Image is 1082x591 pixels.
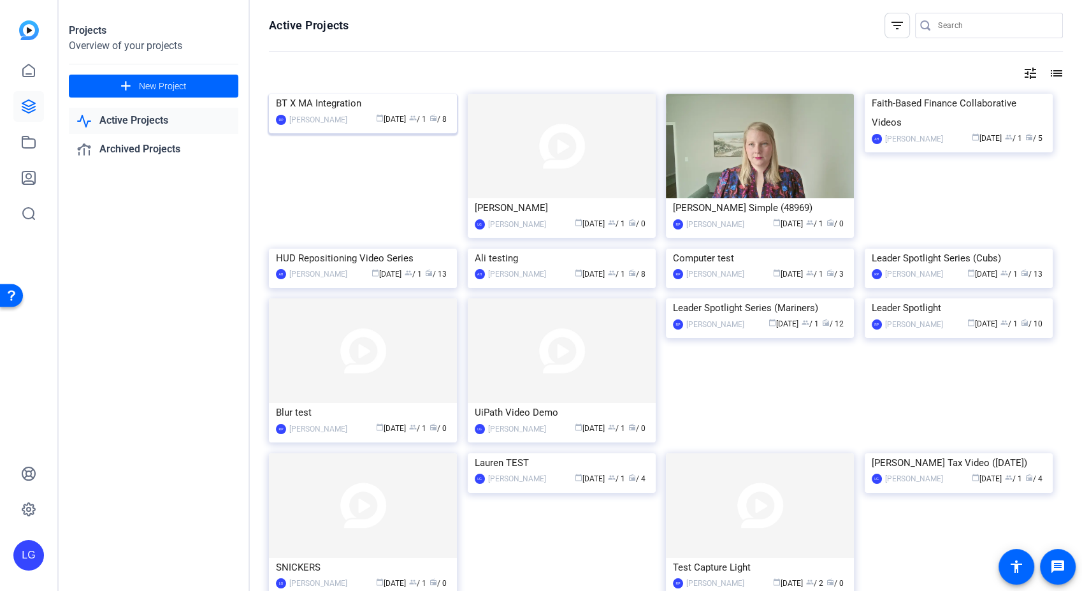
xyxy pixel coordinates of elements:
[276,249,450,268] div: HUD Repositioning Video Series
[429,423,437,431] span: radio
[475,249,649,268] div: Ali testing
[686,577,744,590] div: [PERSON_NAME]
[376,579,406,588] span: [DATE]
[289,113,347,126] div: [PERSON_NAME]
[972,474,1002,483] span: [DATE]
[822,319,830,326] span: radio
[673,249,847,268] div: Computer test
[673,269,683,279] div: RP
[768,319,798,328] span: [DATE]
[628,424,646,433] span: / 0
[575,269,582,277] span: calendar_today
[1021,269,1028,277] span: radio
[1025,133,1033,141] span: radio
[673,578,683,588] div: RP
[376,424,406,433] span: [DATE]
[885,133,943,145] div: [PERSON_NAME]
[276,424,286,434] div: RP
[276,94,450,113] div: BT X MA Integration
[890,18,905,33] mat-icon: filter_list
[872,269,882,279] div: RP
[885,268,943,281] div: [PERSON_NAME]
[885,318,943,331] div: [PERSON_NAME]
[429,424,447,433] span: / 0
[371,269,379,277] span: calendar_today
[575,219,605,228] span: [DATE]
[608,219,616,226] span: group
[376,114,384,122] span: calendar_today
[1000,269,1008,277] span: group
[806,270,823,279] span: / 1
[628,269,636,277] span: radio
[1023,66,1038,81] mat-icon: tune
[1050,559,1065,574] mat-icon: message
[773,578,781,586] span: calendar_today
[475,219,485,230] div: LG
[608,423,616,431] span: group
[608,474,625,483] span: / 1
[967,270,997,279] span: [DATE]
[608,269,616,277] span: group
[673,298,847,317] div: Leader Spotlight Series (Mariners)
[409,578,417,586] span: group
[488,423,546,435] div: [PERSON_NAME]
[1025,474,1042,483] span: / 4
[872,298,1046,317] div: Leader Spotlight
[1005,474,1013,481] span: group
[972,134,1002,143] span: [DATE]
[806,269,814,277] span: group
[872,134,882,144] div: AH
[1000,319,1008,326] span: group
[276,269,286,279] div: AH
[429,114,437,122] span: radio
[488,472,546,485] div: [PERSON_NAME]
[425,270,447,279] span: / 13
[269,18,349,33] h1: Active Projects
[409,579,426,588] span: / 1
[806,219,823,228] span: / 1
[1025,134,1042,143] span: / 5
[686,268,744,281] div: [PERSON_NAME]
[967,319,997,328] span: [DATE]
[872,474,882,484] div: LG
[608,474,616,481] span: group
[575,270,605,279] span: [DATE]
[628,219,636,226] span: radio
[488,268,546,281] div: [PERSON_NAME]
[773,579,803,588] span: [DATE]
[409,424,426,433] span: / 1
[1000,270,1018,279] span: / 1
[276,578,286,588] div: LG
[376,115,406,124] span: [DATE]
[826,579,844,588] span: / 0
[628,474,646,483] span: / 4
[429,115,447,124] span: / 8
[608,270,625,279] span: / 1
[673,219,683,230] div: RP
[872,94,1046,132] div: Faith-Based Finance Collaborative Videos
[139,80,187,93] span: New Project
[608,424,625,433] span: / 1
[826,269,834,277] span: radio
[69,75,238,98] button: New Project
[69,23,238,38] div: Projects
[575,474,582,481] span: calendar_today
[475,453,649,472] div: Lauren TEST
[1005,134,1022,143] span: / 1
[376,423,384,431] span: calendar_today
[289,577,347,590] div: [PERSON_NAME]
[673,198,847,217] div: [PERSON_NAME] Simple (48969)
[69,136,238,163] a: Archived Projects
[1025,474,1033,481] span: radio
[872,453,1046,472] div: [PERSON_NAME] Tax Video ([DATE])
[69,108,238,134] a: Active Projects
[1005,474,1022,483] span: / 1
[885,472,943,485] div: [PERSON_NAME]
[575,424,605,433] span: [DATE]
[276,115,286,125] div: RP
[1021,319,1028,326] span: radio
[1021,270,1042,279] span: / 13
[1009,559,1024,574] mat-icon: accessibility
[773,219,781,226] span: calendar_today
[19,20,39,40] img: blue-gradient.svg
